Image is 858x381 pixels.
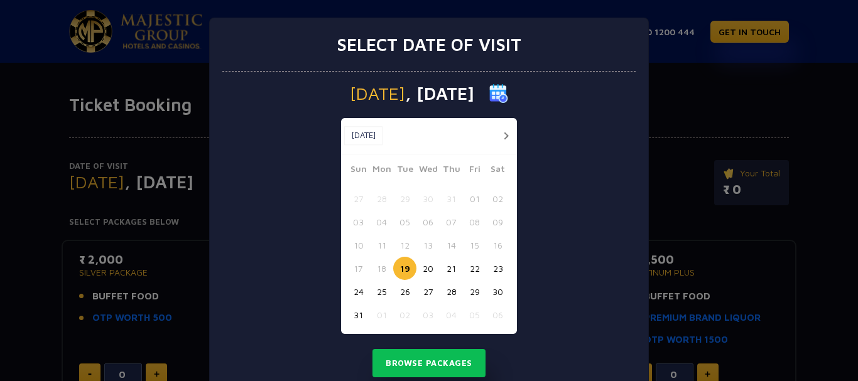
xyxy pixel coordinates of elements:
button: 05 [393,210,416,233]
button: 05 [463,303,486,326]
button: 12 [393,233,416,257]
button: 20 [416,257,440,280]
button: 29 [463,280,486,303]
button: 19 [393,257,416,280]
button: 23 [486,257,509,280]
button: 02 [393,303,416,326]
button: 29 [393,187,416,210]
button: 01 [463,187,486,210]
button: 08 [463,210,486,233]
button: 28 [370,187,393,210]
span: Fri [463,162,486,180]
span: [DATE] [350,85,405,102]
button: Browse Packages [372,349,486,378]
img: calender icon [489,84,508,103]
button: 02 [486,187,509,210]
button: 31 [347,303,370,326]
button: 31 [440,187,463,210]
button: 27 [416,280,440,303]
button: 24 [347,280,370,303]
span: Wed [416,162,440,180]
button: 01 [370,303,393,326]
span: Thu [440,162,463,180]
button: 28 [440,280,463,303]
button: 11 [370,233,393,257]
button: 22 [463,257,486,280]
span: , [DATE] [405,85,474,102]
button: 09 [486,210,509,233]
h3: Select date of visit [337,34,521,55]
button: 30 [486,280,509,303]
button: 13 [416,233,440,257]
button: [DATE] [344,126,383,145]
span: Mon [370,162,393,180]
span: Tue [393,162,416,180]
button: 06 [486,303,509,326]
button: 17 [347,257,370,280]
button: 26 [393,280,416,303]
button: 10 [347,233,370,257]
button: 18 [370,257,393,280]
button: 14 [440,233,463,257]
button: 03 [416,303,440,326]
button: 27 [347,187,370,210]
button: 04 [370,210,393,233]
button: 06 [416,210,440,233]
button: 03 [347,210,370,233]
button: 04 [440,303,463,326]
button: 30 [416,187,440,210]
button: 07 [440,210,463,233]
button: 15 [463,233,486,257]
button: 21 [440,257,463,280]
span: Sat [486,162,509,180]
span: Sun [347,162,370,180]
button: 16 [486,233,509,257]
button: 25 [370,280,393,303]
